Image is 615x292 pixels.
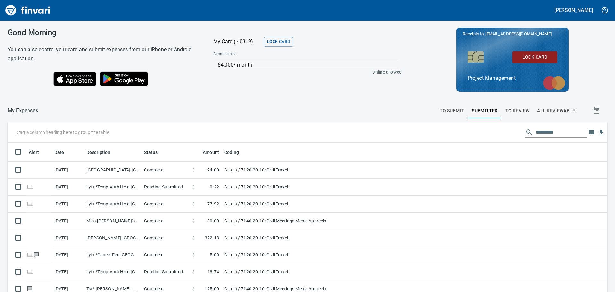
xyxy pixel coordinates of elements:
span: $ [192,184,195,190]
td: Lyft *Temp Auth Hold [GEOGRAPHIC_DATA] [GEOGRAPHIC_DATA] [84,179,142,196]
span: 125.00 [205,286,219,292]
span: 322.18 [205,235,219,241]
span: Online transaction [26,270,33,274]
span: $ [192,201,195,207]
span: Status [144,148,166,156]
span: Has messages [33,253,40,257]
span: To Review [505,107,530,115]
span: Description [86,148,111,156]
td: Complete [142,246,190,263]
td: [DATE] [52,196,84,213]
button: Download table [596,128,606,138]
span: $ [192,269,195,275]
td: Miss [PERSON_NAME]'s Diner Chicago IL [84,213,142,229]
td: [DATE] [52,263,84,280]
td: [DATE] [52,246,84,263]
td: GL (1) / 7120.20.10: Civil Travel [222,229,382,246]
img: Download on the App Store [53,72,96,86]
span: 5.00 [210,252,219,258]
td: Lyft *Temp Auth Hold [GEOGRAPHIC_DATA] [GEOGRAPHIC_DATA] [84,263,142,280]
td: GL (1) / 7120.20.10: Civil Travel [222,162,382,179]
span: To Submit [440,107,464,115]
span: Alert [29,148,47,156]
h3: Good Morning [8,28,197,37]
span: Date [54,148,73,156]
span: Lock Card [518,53,552,61]
button: Choose columns to display [587,128,596,137]
h6: You can also control your card and submit expenses from our iPhone or Android application. [8,45,197,63]
p: My Card (···0319) [213,38,261,46]
td: GL (1) / 7120.20.10: Civil Travel [222,246,382,263]
h5: [PERSON_NAME] [554,7,593,13]
span: Status [144,148,158,156]
button: [PERSON_NAME] [553,5,594,15]
img: Finvari [4,3,52,18]
td: GL (1) / 7120.20.10: Civil Travel [222,263,382,280]
span: Online transaction [26,253,33,257]
nav: breadcrumb [8,107,38,114]
span: 94.00 [207,167,219,173]
span: [EMAIL_ADDRESS][DOMAIN_NAME] [485,31,552,37]
span: Spend Limits [213,51,318,57]
span: $ [192,235,195,241]
td: [GEOGRAPHIC_DATA] [GEOGRAPHIC_DATA] OR [84,162,142,179]
span: Amount [203,148,219,156]
td: Complete [142,196,190,213]
span: Lock Card [267,38,290,46]
span: 30.00 [207,218,219,224]
button: Lock Card [512,51,557,63]
td: [DATE] [52,162,84,179]
p: Receipts to: [463,31,562,37]
p: My Expenses [8,107,38,114]
span: Coding [224,148,239,156]
td: [DATE] [52,213,84,229]
button: Show transactions within a particular date range [587,103,607,118]
td: Complete [142,213,190,229]
span: Coding [224,148,247,156]
td: [DATE] [52,179,84,196]
td: Pending-Submitted [142,179,190,196]
td: [DATE] [52,229,84,246]
span: $ [192,286,195,292]
span: $ [192,252,195,258]
span: 77.92 [207,201,219,207]
span: All Reviewable [537,107,575,115]
span: Has messages [26,287,33,291]
p: Drag a column heading here to group the table [15,129,109,136]
td: Complete [142,229,190,246]
button: Lock Card [264,37,293,47]
span: Date [54,148,64,156]
td: Pending-Submitted [142,263,190,280]
span: Online transaction [26,202,33,206]
td: GL (1) / 7120.20.10: Civil Travel [222,179,382,196]
span: $ [192,218,195,224]
td: GL (1) / 7120.20.10: Civil Travel [222,196,382,213]
span: Description [86,148,119,156]
span: $ [192,167,195,173]
span: 0.22 [210,184,219,190]
p: $4,000 / month [218,61,398,69]
p: Project Management [468,74,557,82]
td: Lyft *Temp Auth Hold [GEOGRAPHIC_DATA] [GEOGRAPHIC_DATA] [84,196,142,213]
span: 18.74 [207,269,219,275]
td: Complete [142,162,190,179]
td: Lyft *Cancel Fee [GEOGRAPHIC_DATA] [GEOGRAPHIC_DATA] [84,246,142,263]
span: Online transaction [26,185,33,189]
span: Amount [194,148,219,156]
p: Online allowed [208,69,402,75]
img: mastercard.svg [540,73,569,93]
span: Submitted [472,107,498,115]
span: Alert [29,148,39,156]
td: GL (1) / 7140.20.10: Civil Meetings Meals Appreciat [222,213,382,229]
img: Get it on Google Play [96,68,152,89]
td: [PERSON_NAME] [GEOGRAPHIC_DATA] [GEOGRAPHIC_DATA] [GEOGRAPHIC_DATA] [84,229,142,246]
